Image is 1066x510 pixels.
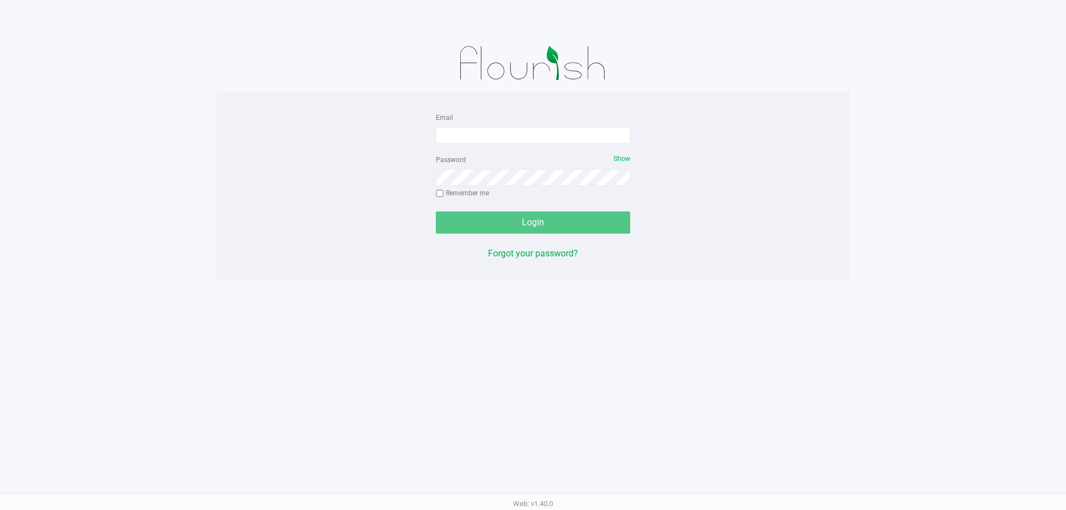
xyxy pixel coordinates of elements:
button: Forgot your password? [488,247,578,260]
span: Web: v1.40.0 [513,499,553,508]
label: Remember me [436,188,489,198]
label: Email [436,113,453,123]
span: Show [614,155,630,163]
input: Remember me [436,190,444,198]
label: Password [436,155,466,165]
